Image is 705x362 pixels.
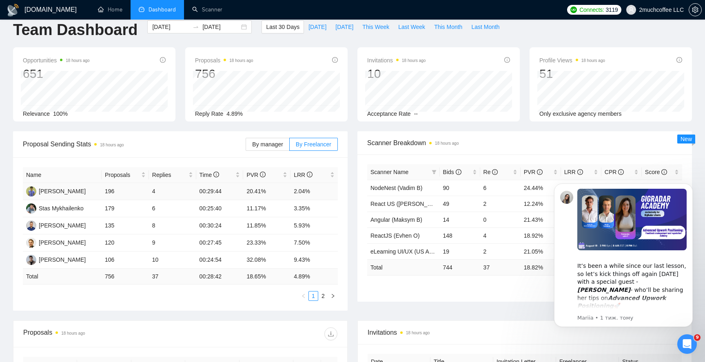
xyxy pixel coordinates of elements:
[432,170,437,174] span: filter
[149,200,196,217] td: 6
[290,183,338,200] td: 2.04%
[414,110,418,117] span: --
[192,6,222,13] a: searchScanner
[504,57,510,63] span: info-circle
[262,20,304,33] button: Last 30 Days
[7,4,20,17] img: logo
[246,172,266,178] span: PVR
[645,169,667,175] span: Score
[149,167,196,183] th: Replies
[39,238,86,247] div: [PERSON_NAME]
[581,58,605,63] time: 18 hours ago
[229,58,253,63] time: 18 hours ago
[290,217,338,234] td: 5.93%
[480,227,521,243] td: 4
[102,234,149,252] td: 120
[26,255,36,265] img: AZ
[266,22,299,31] span: Last 30 Days
[296,141,331,148] span: By Freelancer
[521,259,561,275] td: 18.82 %
[358,20,394,33] button: This Week
[328,291,338,301] li: Next Page
[308,22,326,31] span: [DATE]
[13,20,137,40] h1: Team Dashboard
[61,331,85,336] time: 18 hours ago
[370,248,450,255] a: eLearning UI/UX (US Andrey Z)
[661,169,667,175] span: info-circle
[402,58,426,63] time: 18 hours ago
[196,183,244,200] td: 00:29:44
[542,171,705,340] iframe: Intercom notifications повідомлення
[26,186,36,196] img: YO
[243,217,290,234] td: 11.85%
[521,227,561,243] td: 18.92%
[193,24,199,30] span: swap-right
[299,291,308,301] button: left
[26,239,86,245] a: VB[PERSON_NAME]
[299,291,308,301] li: Previous Page
[440,243,480,259] td: 19
[243,252,290,269] td: 32.08%
[689,7,702,13] a: setting
[301,294,306,298] span: left
[521,212,561,227] td: 21.43%
[367,259,440,275] td: Total
[368,327,682,338] span: Invitations
[196,217,244,234] td: 00:30:24
[195,66,253,82] div: 756
[102,200,149,217] td: 179
[628,7,634,13] span: user
[105,170,140,179] span: Proposals
[39,187,86,196] div: [PERSON_NAME]
[577,169,583,175] span: info-circle
[23,327,180,340] div: Proposals
[100,143,124,147] time: 18 hours ago
[328,291,338,301] button: right
[243,183,290,200] td: 20.41%
[435,141,459,146] time: 18 hours ago
[440,227,480,243] td: 148
[430,166,438,178] span: filter
[406,331,430,335] time: 18 hours ago
[304,20,331,33] button: [DATE]
[23,55,90,65] span: Opportunities
[226,110,243,117] span: 4.89%
[39,255,86,264] div: [PERSON_NAME]
[398,22,425,31] span: Last Week
[677,334,697,354] iframe: Intercom live chat
[480,180,521,196] td: 6
[579,5,604,14] span: Connects:
[152,22,189,31] input: Start date
[480,212,521,227] td: 0
[290,252,338,269] td: 9.43%
[331,20,358,33] button: [DATE]
[23,167,102,183] th: Name
[537,169,543,175] span: info-circle
[307,172,313,177] span: info-circle
[149,269,196,285] td: 37
[252,141,283,148] span: By manager
[370,185,422,191] a: NodeNest (Vadim B)
[195,110,223,117] span: Reply Rate
[102,269,149,285] td: 756
[335,22,353,31] span: [DATE]
[26,222,86,228] a: AT[PERSON_NAME]
[23,139,246,149] span: Proposal Sending Stats
[195,55,253,65] span: Proposals
[290,200,338,217] td: 3.35%
[243,234,290,252] td: 23.33%
[367,66,426,82] div: 10
[260,172,266,177] span: info-circle
[193,24,199,30] span: to
[694,334,701,341] span: 9
[149,183,196,200] td: 4
[23,66,90,82] div: 651
[471,22,499,31] span: Last Month
[570,7,577,13] img: upwork-logo.png
[102,217,149,234] td: 135
[196,200,244,217] td: 00:25:40
[39,204,84,213] div: Stas Mykhailenko
[39,221,86,230] div: [PERSON_NAME]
